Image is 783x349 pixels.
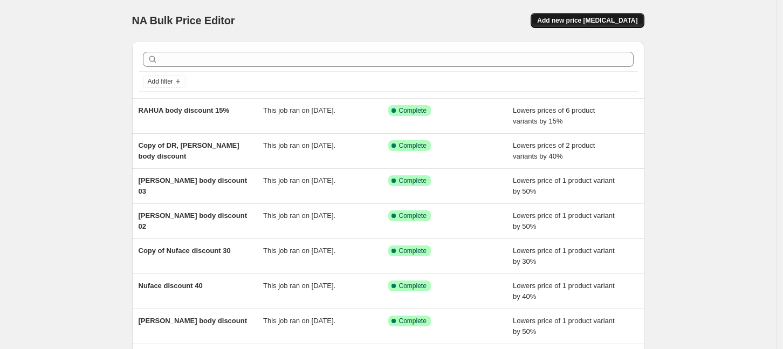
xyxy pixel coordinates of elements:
span: This job ran on [DATE]. [263,106,335,114]
span: Copy of DR, [PERSON_NAME] body discount [139,141,239,160]
span: Nuface discount 40 [139,282,203,290]
span: This job ran on [DATE]. [263,141,335,149]
span: This job ran on [DATE]. [263,282,335,290]
span: Lowers price of 1 product variant by 40% [513,282,615,300]
span: Add new price [MEDICAL_DATA] [537,16,637,25]
span: This job ran on [DATE]. [263,176,335,184]
button: Add new price [MEDICAL_DATA] [531,13,644,28]
span: This job ran on [DATE]. [263,211,335,220]
span: Lowers price of 1 product variant by 50% [513,176,615,195]
span: NA Bulk Price Editor [132,15,235,26]
span: This job ran on [DATE]. [263,247,335,255]
span: [PERSON_NAME] body discount [139,317,248,325]
span: Complete [399,247,427,255]
span: Complete [399,211,427,220]
span: Complete [399,106,427,115]
span: Complete [399,282,427,290]
span: Lowers price of 1 product variant by 50% [513,317,615,336]
span: [PERSON_NAME] body discount 02 [139,211,248,230]
button: Add filter [143,75,186,88]
span: Complete [399,317,427,325]
span: This job ran on [DATE]. [263,317,335,325]
span: Copy of Nuface discount 30 [139,247,231,255]
span: [PERSON_NAME] body discount 03 [139,176,248,195]
span: Complete [399,176,427,185]
span: Lowers prices of 2 product variants by 40% [513,141,595,160]
span: Add filter [148,77,173,86]
span: Lowers prices of 6 product variants by 15% [513,106,595,125]
span: Lowers price of 1 product variant by 50% [513,211,615,230]
span: RAHUA body discount 15% [139,106,230,114]
span: Complete [399,141,427,150]
span: Lowers price of 1 product variant by 30% [513,247,615,265]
